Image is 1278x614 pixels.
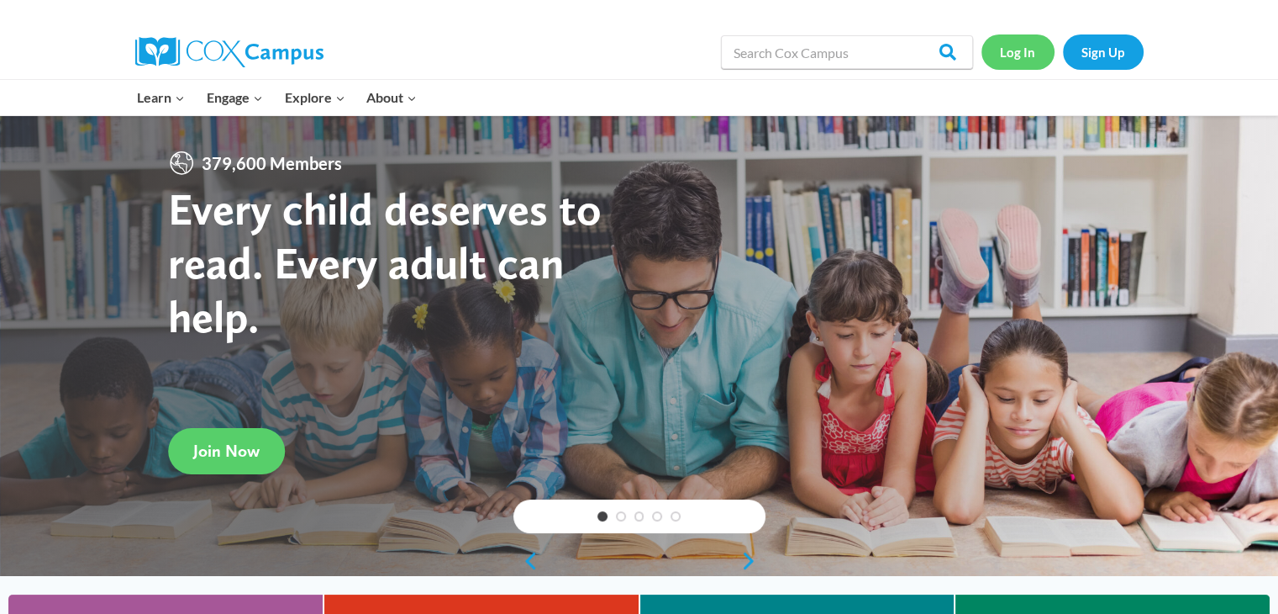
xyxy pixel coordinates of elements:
[195,150,349,177] span: 379,600 Members
[135,37,323,67] img: Cox Campus
[127,80,428,115] nav: Primary Navigation
[196,80,274,115] button: Child menu of Engage
[513,544,765,578] div: content slider buttons
[981,34,1054,69] a: Log In
[513,551,539,571] a: previous
[168,182,602,342] strong: Every child deserves to read. Every adult can help.
[981,34,1144,69] nav: Secondary Navigation
[652,511,662,521] a: 4
[721,35,973,69] input: Search Cox Campus
[193,441,260,461] span: Join Now
[634,511,644,521] a: 3
[740,551,765,571] a: next
[127,80,197,115] button: Child menu of Learn
[274,80,356,115] button: Child menu of Explore
[355,80,428,115] button: Child menu of About
[597,511,607,521] a: 1
[616,511,626,521] a: 2
[1063,34,1144,69] a: Sign Up
[168,428,285,474] a: Join Now
[671,511,681,521] a: 5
